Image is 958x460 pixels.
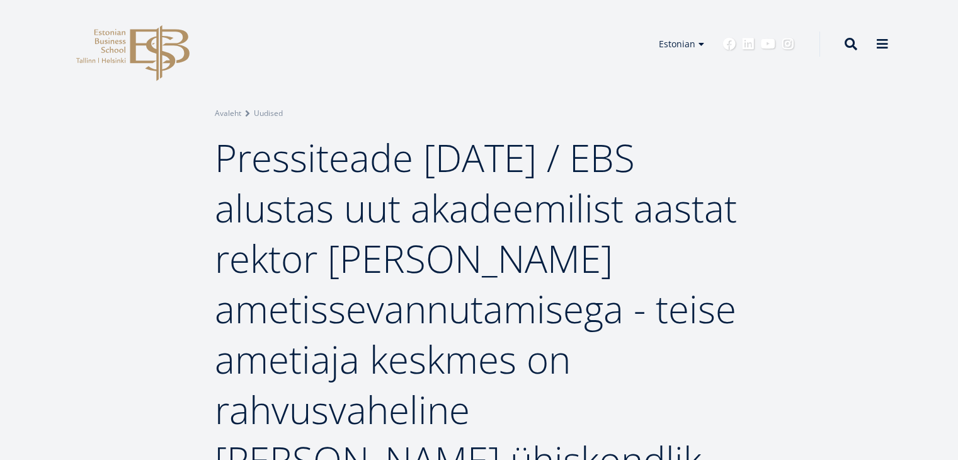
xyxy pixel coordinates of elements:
a: Youtube [761,38,775,50]
a: Uudised [254,107,283,120]
a: Facebook [723,38,736,50]
a: Avaleht [215,107,241,120]
a: Linkedin [742,38,755,50]
a: Instagram [782,38,794,50]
